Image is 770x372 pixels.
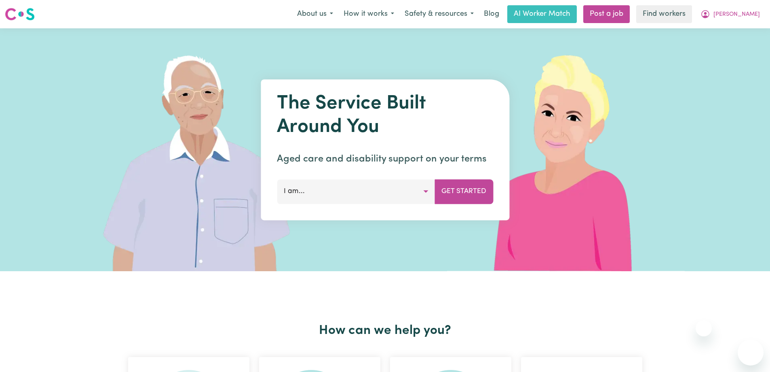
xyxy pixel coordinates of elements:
[696,320,712,336] iframe: Close message
[292,6,338,23] button: About us
[695,6,765,23] button: My Account
[636,5,692,23] a: Find workers
[338,6,399,23] button: How it works
[435,179,493,204] button: Get Started
[583,5,630,23] a: Post a job
[277,92,493,139] h1: The Service Built Around You
[713,10,760,19] span: [PERSON_NAME]
[277,179,435,204] button: I am...
[123,323,647,338] h2: How can we help you?
[5,5,35,23] a: Careseekers logo
[277,152,493,166] p: Aged care and disability support on your terms
[479,5,504,23] a: Blog
[738,340,764,366] iframe: Button to launch messaging window
[5,7,35,21] img: Careseekers logo
[507,5,577,23] a: AI Worker Match
[399,6,479,23] button: Safety & resources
